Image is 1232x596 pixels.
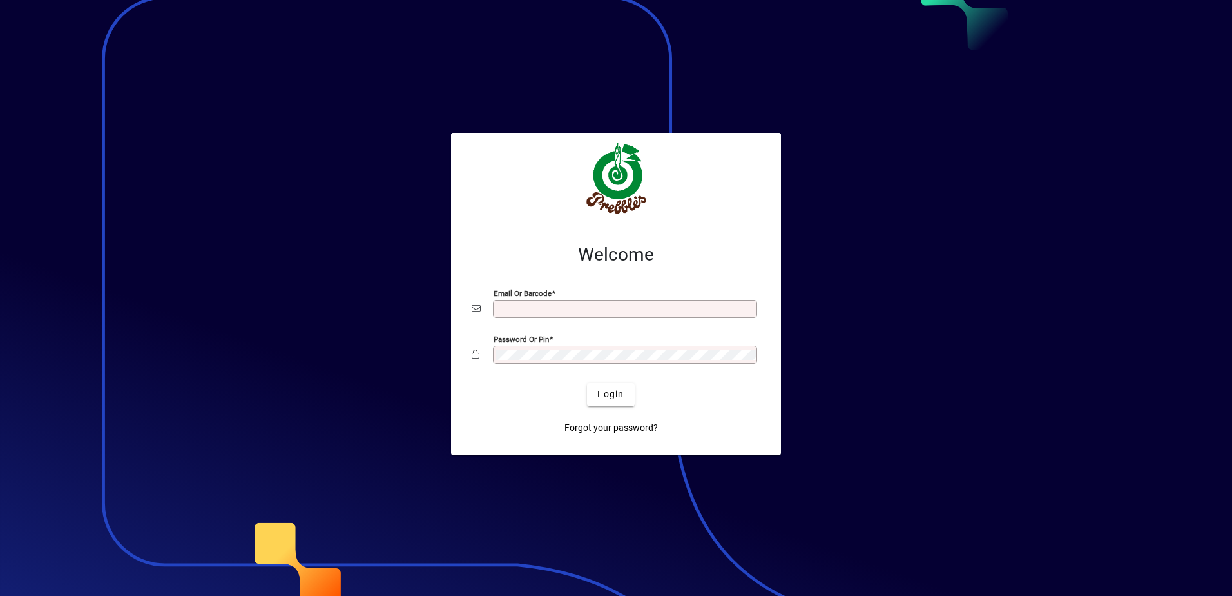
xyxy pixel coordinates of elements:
span: Forgot your password? [564,421,658,435]
span: Login [597,388,624,401]
button: Login [587,383,634,406]
mat-label: Password or Pin [494,334,549,343]
a: Forgot your password? [559,417,663,440]
mat-label: Email or Barcode [494,288,552,297]
h2: Welcome [472,244,760,266]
